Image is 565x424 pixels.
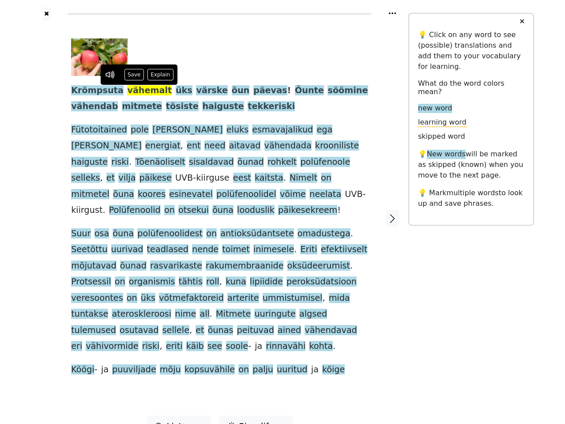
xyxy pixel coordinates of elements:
span: võime [280,189,306,200]
span: rasvarikaste [150,261,202,272]
span: esinevatel [169,189,213,200]
span: ega [316,125,332,136]
span: tuntakse [71,309,108,320]
span: , [322,293,325,304]
span: roll [206,276,219,288]
span: energiat [145,140,181,151]
span: pole [131,125,149,136]
span: võtmefaktoreid [159,293,224,304]
span: [PERSON_NAME] [152,125,222,136]
span: tõsiste [166,101,199,112]
span: polüfenoolidel [216,189,276,200]
span: värske [196,85,228,96]
span: . [350,228,353,239]
span: kopsuvähile [185,364,235,375]
span: on [127,293,137,304]
span: eest [233,173,251,184]
span: antioksüdantsete [220,228,294,239]
span: . [283,173,286,184]
span: ained [278,325,301,336]
button: Save [124,69,144,80]
span: teadlased [147,244,188,255]
p: 💡 Click on any word to see (possible) translations and add them to your vocabulary for learning. [418,30,524,72]
span: osa [94,228,109,239]
span: uuringute [254,309,295,320]
span: Krõmpsuta [71,85,123,96]
span: kõige [322,364,345,375]
span: ent [187,140,201,151]
span: oksüdeerumist [287,261,350,272]
span: toimet [222,244,250,255]
span: . [129,157,132,168]
span: . [333,341,335,352]
span: skipped word [418,132,465,141]
span: UVB-kiirguse [175,173,230,184]
span: , [189,325,192,336]
span: haiguste [71,157,108,168]
button: Explain [147,69,173,80]
span: Suur [71,228,90,239]
h6: What do the word colors mean? [418,79,524,96]
span: Seetõttu [71,244,107,255]
span: on [206,228,217,239]
span: osutavad [120,325,158,336]
span: vilja [118,173,136,184]
span: polüfenoole [300,157,350,168]
span: käib [186,341,204,352]
span: eri [71,341,82,352]
span: puuviljade [112,364,156,375]
span: üks [176,85,192,96]
span: õunad [237,157,264,168]
span: sisaldavad [189,157,234,168]
span: , [159,341,162,352]
span: palju [252,364,273,375]
span: peroksüdatsioon [286,276,357,288]
span: Nimelt [290,173,317,184]
span: looduslik [237,205,275,216]
span: riski [111,157,129,168]
span: veresoontes [71,293,123,304]
span: . [210,309,212,320]
span: mõjutavad [71,261,117,272]
span: kohta [309,341,333,352]
span: vähendada [264,140,312,151]
span: selleks [71,173,100,184]
span: mida [329,293,350,304]
span: , [100,173,103,184]
span: vähendab [71,101,118,112]
span: need [204,140,226,151]
span: algsed [299,309,327,320]
span: organismis [129,276,175,288]
button: ✕ [514,14,530,30]
span: söömine [328,85,368,96]
span: inimesele [253,244,294,255]
span: see [207,341,222,352]
span: Protsessil [71,276,111,288]
span: õuna [212,205,234,216]
span: ! [287,85,291,96]
span: õunas [208,325,234,336]
span: Köögi [71,364,94,375]
span: rinnavähi [266,341,305,352]
span: efektiivselt [321,244,368,255]
span: krooniliste [315,140,359,151]
span: õuna [113,228,134,239]
span: [PERSON_NAME] [71,140,141,151]
span: sellele [162,325,189,336]
span: Mitmete [216,309,251,320]
span: . [350,261,353,272]
span: Tõenäoliselt [135,157,185,168]
span: riski [142,341,160,352]
span: Fütotoitained [71,125,127,136]
span: all [200,309,209,320]
span: - [94,364,98,375]
span: on [238,364,249,375]
span: neelata [309,189,341,200]
span: tähtis [179,276,203,288]
span: uurivad [111,244,143,255]
span: arterite [227,293,259,304]
span: kuna [226,276,246,288]
span: nime [175,309,196,320]
span: ateroskleroosi [112,309,171,320]
span: aitavad [229,140,261,151]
